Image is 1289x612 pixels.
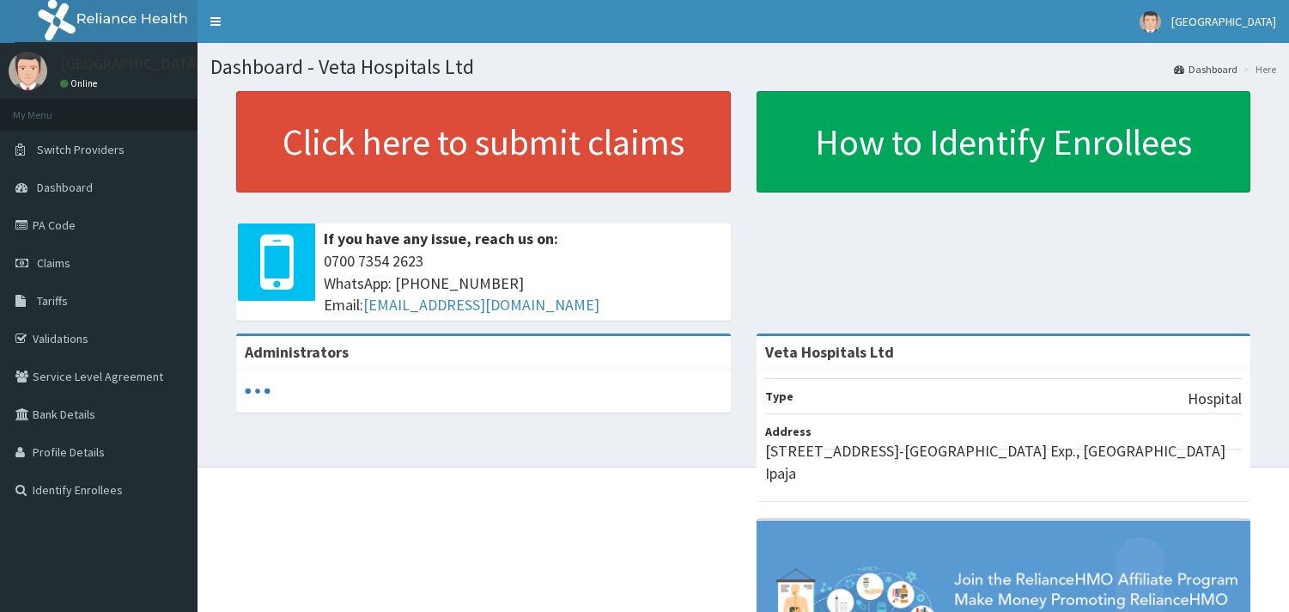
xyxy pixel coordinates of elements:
img: User Image [9,52,47,90]
span: [GEOGRAPHIC_DATA] [1171,14,1276,29]
b: Address [765,424,812,439]
span: Claims [37,255,70,271]
a: Online [60,77,101,89]
strong: Veta Hospitals Ltd [765,342,894,362]
p: Hospital [1188,388,1242,410]
b: Type [765,389,793,404]
svg: audio-loading [245,378,271,404]
span: Switch Providers [37,142,125,157]
img: User Image [1140,11,1161,33]
span: Dashboard [37,180,93,195]
a: Click here to submit claims [236,91,731,193]
span: Tariffs [37,293,68,309]
b: Administrators [245,342,349,362]
span: 0700 7354 2623 WhatsApp: [PHONE_NUMBER] Email: [324,250,722,316]
p: [GEOGRAPHIC_DATA] [60,56,202,71]
a: How to Identify Enrollees [757,91,1251,193]
b: If you have any issue, reach us on: [324,229,558,248]
h1: Dashboard - Veta Hospitals Ltd [210,56,1276,78]
a: Dashboard [1174,62,1237,76]
p: [STREET_ADDRESS]-[GEOGRAPHIC_DATA] Exp., [GEOGRAPHIC_DATA] Ipaja [765,440,1243,484]
a: [EMAIL_ADDRESS][DOMAIN_NAME] [363,295,599,315]
li: Here [1239,62,1276,76]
